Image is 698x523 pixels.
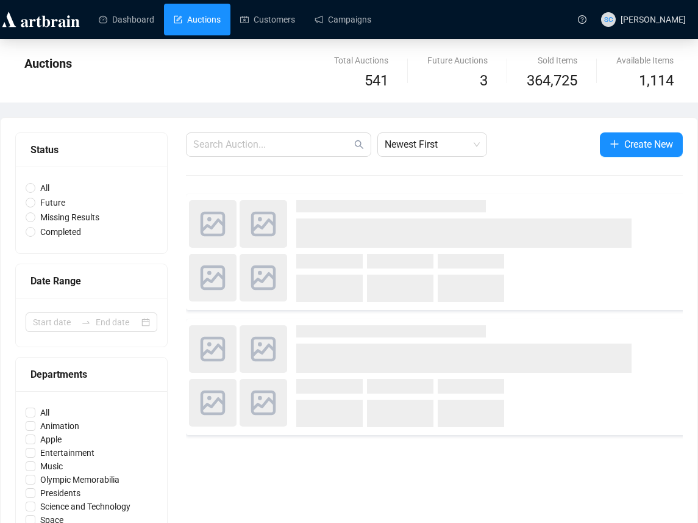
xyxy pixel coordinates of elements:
[24,56,72,71] span: Auctions
[616,54,674,67] div: Available Items
[30,142,152,157] div: Status
[189,254,237,301] img: photo.svg
[354,140,364,150] span: search
[35,211,104,224] span: Missing Results
[96,316,139,329] input: End date
[527,70,577,93] span: 364,725
[527,54,577,67] div: Sold Items
[189,325,237,373] img: photo.svg
[81,317,91,327] span: to
[33,316,76,329] input: Start date
[30,367,152,382] div: Departments
[81,317,91,327] span: swap-right
[193,137,352,152] input: Search Auction...
[600,132,683,157] button: Create New
[639,70,674,93] span: 1,114
[365,72,388,89] span: 541
[624,137,673,152] span: Create New
[35,473,124,486] span: Olympic Memorabilia
[240,379,287,427] img: photo.svg
[189,200,237,248] img: photo.svg
[35,446,99,460] span: Entertainment
[35,225,86,239] span: Completed
[621,15,686,24] span: [PERSON_NAME]
[385,133,480,156] span: Newest First
[189,379,237,427] img: photo.svg
[610,139,619,149] span: plus
[240,325,287,373] img: photo.svg
[35,460,68,473] span: Music
[604,13,613,25] span: SC
[35,406,54,419] span: All
[240,200,287,248] img: photo.svg
[240,4,295,35] a: Customers
[35,181,54,195] span: All
[427,54,488,67] div: Future Auctions
[30,273,152,289] div: Date Range
[480,72,488,89] span: 3
[334,54,388,67] div: Total Auctions
[99,4,154,35] a: Dashboard
[35,433,66,446] span: Apple
[578,15,586,24] span: question-circle
[240,254,287,301] img: photo.svg
[174,4,221,35] a: Auctions
[315,4,371,35] a: Campaigns
[35,486,85,500] span: Presidents
[35,500,135,513] span: Science and Technology
[35,196,70,209] span: Future
[35,419,84,433] span: Animation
